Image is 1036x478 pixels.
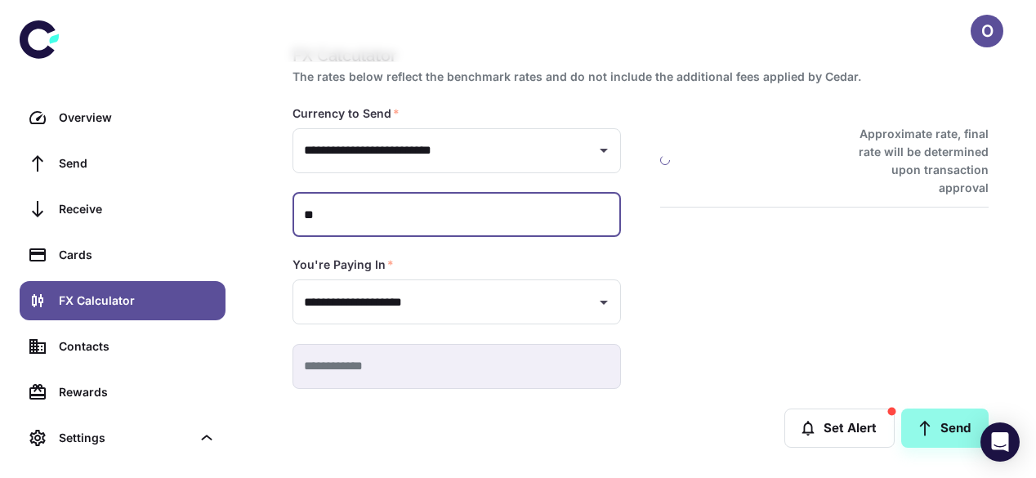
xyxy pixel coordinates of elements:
label: You're Paying In [292,257,394,273]
div: Settings [20,418,226,458]
a: Send [901,409,989,448]
label: Currency to Send [292,105,400,122]
button: O [971,15,1003,47]
div: Overview [59,109,216,127]
div: Contacts [59,337,216,355]
h6: Approximate rate, final rate will be determined upon transaction approval [841,125,989,197]
a: Overview [20,98,226,137]
a: Cards [20,235,226,275]
a: Contacts [20,327,226,366]
button: Set Alert [784,409,895,448]
div: Rewards [59,383,216,401]
div: Open Intercom Messenger [980,422,1020,462]
a: Send [20,144,226,183]
a: Rewards [20,373,226,412]
a: FX Calculator [20,281,226,320]
div: Send [59,154,216,172]
div: Settings [59,429,191,447]
button: Open [592,139,615,162]
button: Open [592,291,615,314]
a: Receive [20,190,226,229]
div: FX Calculator [59,292,216,310]
div: Receive [59,200,216,218]
div: Cards [59,246,216,264]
